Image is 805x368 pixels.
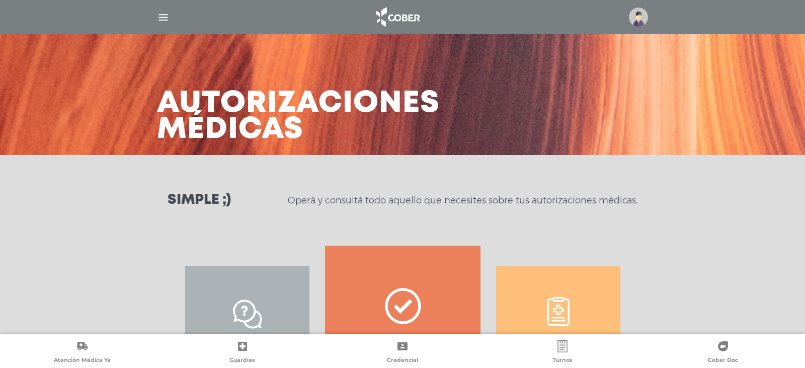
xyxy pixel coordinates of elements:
span: Guardias [229,356,255,365]
img: profile-placeholder.svg [629,8,648,27]
a: Turnos [482,340,642,366]
a: Guardias [162,340,322,366]
span: Turnos [552,356,573,365]
h3: Simple ;) [168,193,231,207]
span: Credencial [387,356,418,365]
span: Atención Médica Ya [54,356,111,365]
a: Atención Médica Ya [2,340,162,366]
a: Cober Doc [643,340,803,366]
p: Operá y consultá todo aquello que necesites sobre tus autorizaciones médicas. [288,194,637,206]
img: logo_cober_home-white.png [371,5,424,29]
h3: Autorizaciones médicas [157,91,440,143]
a: Credencial [323,340,482,366]
span: Cober Doc [708,356,738,365]
img: Cober_menu-lines-white.svg [157,11,170,24]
